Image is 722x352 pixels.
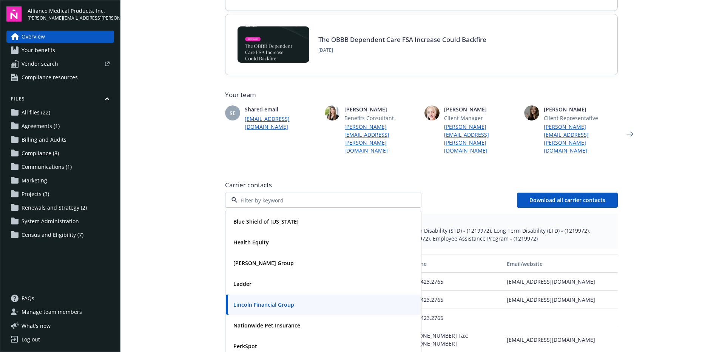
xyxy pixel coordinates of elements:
span: System Administration [22,215,79,227]
span: All files (22) [22,107,50,119]
span: [PERSON_NAME] [344,105,418,113]
img: photo [424,105,440,120]
span: Client Representative [544,114,618,122]
a: [PERSON_NAME][EMAIL_ADDRESS][PERSON_NAME][DOMAIN_NAME] [344,123,418,154]
a: Vendor search [6,58,114,70]
span: Your benefits [22,44,55,56]
a: Marketing [6,174,114,187]
span: SE [230,109,236,117]
span: Download all carrier contacts [529,196,605,204]
a: [PERSON_NAME][EMAIL_ADDRESS][PERSON_NAME][DOMAIN_NAME] [444,123,518,154]
span: Benefits Consultant [344,114,418,122]
a: Overview [6,31,114,43]
span: Marketing [22,174,47,187]
a: [EMAIL_ADDRESS][DOMAIN_NAME] [245,115,319,131]
a: Compliance (8) [6,147,114,159]
strong: Ladder [233,280,251,287]
a: Renewals and Strategy (2) [6,202,114,214]
a: FAQs [6,292,114,304]
strong: Lincoln Financial Group [233,301,294,308]
div: Email/website [507,260,614,268]
span: Communications (1) [22,161,72,173]
strong: Health Equity [233,239,269,246]
div: [EMAIL_ADDRESS][DOMAIN_NAME] [504,273,617,291]
a: Agreements (1) [6,120,114,132]
button: What's new [6,322,63,330]
a: Census and Eligibility (7) [6,229,114,241]
span: [DATE] [318,47,486,54]
span: [PERSON_NAME][EMAIL_ADDRESS][PERSON_NAME][DOMAIN_NAME] [28,15,114,22]
a: Your benefits [6,44,114,56]
span: Agreements (1) [22,120,60,132]
strong: PerkSpot [233,343,257,350]
span: [PERSON_NAME] [444,105,518,113]
div: 800.423.2765 [407,273,504,291]
span: Plan types [231,220,612,227]
span: Renewals and Strategy (2) [22,202,87,214]
img: navigator-logo.svg [6,6,22,22]
img: photo [325,105,340,120]
a: Projects (3) [6,188,114,200]
div: Log out [22,333,40,346]
a: Billing and Audits [6,134,114,146]
span: [PERSON_NAME] [544,105,618,113]
strong: Blue Shield of [US_STATE] [233,218,299,225]
button: Download all carrier contacts [517,193,618,208]
div: 800.423.2765 [407,309,504,327]
span: Client Manager [444,114,518,122]
a: Communications (1) [6,161,114,173]
div: [EMAIL_ADDRESS][DOMAIN_NAME] [504,291,617,309]
span: Carrier contacts [225,181,618,190]
span: Alliance Medical Products, Inc. [28,7,114,15]
span: Vendor search [22,58,58,70]
button: Email/website [504,255,617,273]
div: Phone [410,260,501,268]
a: All files (22) [6,107,114,119]
span: Census and Eligibility (7) [22,229,83,241]
span: Life and AD&D - (1219972), Voluntary Life and AD&D - (1219972), Short Term Disability (STD) - (12... [231,227,612,242]
a: System Administration [6,215,114,227]
a: [PERSON_NAME][EMAIL_ADDRESS][PERSON_NAME][DOMAIN_NAME] [544,123,618,154]
span: Your team [225,90,618,99]
span: Billing and Audits [22,134,66,146]
img: BLOG-Card Image - Compliance - OBBB Dep Care FSA - 08-01-25.jpg [238,26,309,63]
button: Files [6,96,114,105]
span: Projects (3) [22,188,49,200]
span: What ' s new [22,322,51,330]
a: Manage team members [6,306,114,318]
span: Manage team members [22,306,82,318]
a: Next [624,128,636,140]
input: Filter by keyword [238,196,406,204]
button: Alliance Medical Products, Inc.[PERSON_NAME][EMAIL_ADDRESS][PERSON_NAME][DOMAIN_NAME] [28,6,114,22]
span: Compliance (8) [22,147,59,159]
button: Phone [407,255,504,273]
img: photo [524,105,539,120]
div: 800.423.2765 [407,291,504,309]
span: Overview [22,31,45,43]
a: The OBBB Dependent Care FSA Increase Could Backfire [318,35,486,44]
a: Compliance resources [6,71,114,83]
span: Compliance resources [22,71,78,83]
span: Shared email [245,105,319,113]
span: FAQs [22,292,34,304]
strong: [PERSON_NAME] Group [233,259,294,267]
strong: Nationwide Pet Insurance [233,322,300,329]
